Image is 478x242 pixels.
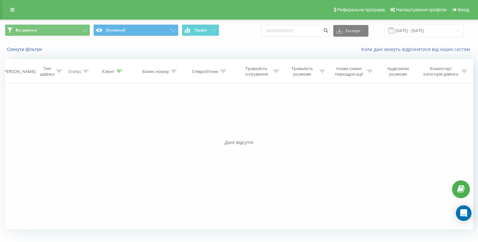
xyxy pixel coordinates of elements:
[5,24,90,36] button: Всі дзвінки
[68,69,81,74] div: Статус
[261,25,330,37] input: Пошук за номером
[93,24,179,36] button: Основний
[194,28,207,32] span: Графік
[16,28,37,33] span: Всі дзвінки
[333,25,368,37] button: Експорт
[5,139,473,146] div: Дані відсутні
[5,46,45,52] button: Скинути фільтри
[422,66,460,77] div: Коментар/категорія дзвінка
[456,205,471,221] div: Open Intercom Messenger
[3,69,35,74] div: [PERSON_NAME]
[40,66,55,77] div: Тип дзвінка
[337,7,385,12] span: Реферальна програма
[333,66,365,77] div: Назва схеми переадресації
[396,7,447,12] span: Налаштування профілю
[380,66,417,77] div: Аудіозапис розмови
[287,66,318,77] div: Тривалість розмови
[458,7,469,12] span: Вихід
[102,69,114,74] div: Клієнт
[142,69,169,74] div: Бізнес номер
[241,66,272,77] div: Тривалість очікування
[361,46,473,52] a: Коли дані можуть відрізнятися вiд інших систем
[182,24,219,36] button: Графік
[192,69,219,74] div: Співробітник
